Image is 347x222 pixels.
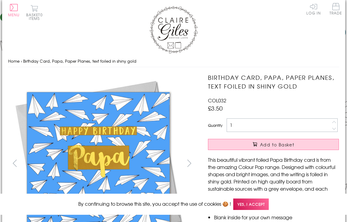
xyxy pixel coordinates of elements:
[23,58,136,64] span: Birthday Card, Papa, Paper Planes, text foiled in shiny gold
[330,3,342,16] a: Trade
[330,3,342,15] span: Trade
[214,214,339,221] li: Blank inside for your own message
[306,3,321,15] a: Log In
[26,5,43,20] button: Basket0 items
[182,156,196,170] button: next
[8,55,339,67] nav: breadcrumbs
[150,6,198,54] img: Claire Giles Greetings Cards
[208,73,339,91] h1: Birthday Card, Papa, Paper Planes, text foiled in shiny gold
[29,12,43,21] span: 0 items
[8,58,20,64] a: Home
[208,97,226,104] span: COL032
[208,104,223,112] span: £3.50
[8,156,22,170] button: prev
[260,142,294,148] span: Add to Basket
[21,58,22,64] span: ›
[208,139,339,150] button: Add to Basket
[8,4,20,17] button: Menu
[208,123,222,128] label: Quantity
[208,156,339,199] p: This beautiful vibrant foiled Papa Birthday card is from the amazing Colour Pop range. Designed w...
[8,12,20,17] span: Menu
[233,199,269,210] span: Yes, I accept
